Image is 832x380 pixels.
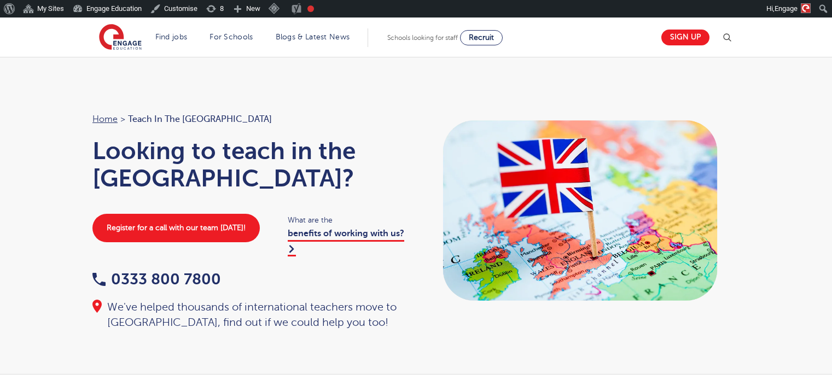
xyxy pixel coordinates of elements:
[92,300,405,330] div: We've helped thousands of international teachers move to [GEOGRAPHIC_DATA], find out if we could ...
[460,30,503,45] a: Recruit
[288,214,405,226] span: What are the
[128,112,272,126] span: Teach in the [GEOGRAPHIC_DATA]
[775,4,798,13] span: Engage
[288,229,404,256] a: benefits of working with us?
[92,271,221,288] a: 0333 800 7800
[92,112,405,126] nav: breadcrumb
[92,137,405,192] h1: Looking to teach in the [GEOGRAPHIC_DATA]?
[210,33,253,41] a: For Schools
[92,114,118,124] a: Home
[155,33,188,41] a: Find jobs
[469,33,494,42] span: Recruit
[307,5,314,12] div: Focus keyphrase not set
[99,24,142,51] img: Engage Education
[92,214,260,242] a: Register for a call with our team [DATE]!
[120,114,125,124] span: >
[661,30,709,45] a: Sign up
[387,34,458,42] span: Schools looking for staff
[276,33,350,41] a: Blogs & Latest News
